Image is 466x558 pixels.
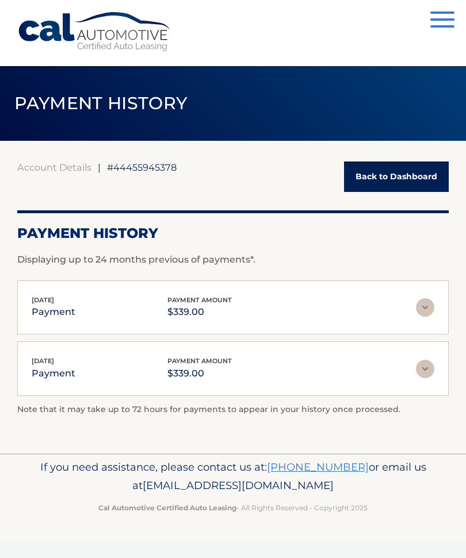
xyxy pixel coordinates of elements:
span: | [98,161,101,173]
span: [DATE] [32,357,54,365]
p: If you need assistance, please contact us at: or email us at [17,458,449,495]
p: payment [32,304,75,320]
img: accordion-rest.svg [416,360,434,378]
strong: Cal Automotive Certified Auto Leasing [98,503,236,512]
p: $339.00 [167,365,232,382]
p: - All Rights Reserved - Copyright 2025 [17,502,449,514]
span: [EMAIL_ADDRESS][DOMAIN_NAME] [143,479,334,492]
span: payment amount [167,357,232,365]
button: Menu [430,11,454,30]
a: Account Details [17,161,91,173]
p: Displaying up to 24 months previous of payments*. [17,253,449,267]
p: Note that it may take up to 72 hours for payments to appear in your history once processed. [17,403,449,417]
h2: Payment History [17,225,449,242]
span: #44455945378 [107,161,177,173]
p: $339.00 [167,304,232,320]
span: [DATE] [32,296,54,304]
a: Back to Dashboard [344,161,449,192]
p: payment [32,365,75,382]
a: Cal Automotive [17,11,173,52]
span: PAYMENT HISTORY [14,93,188,114]
span: payment amount [167,296,232,304]
img: accordion-rest.svg [416,298,434,317]
a: [PHONE_NUMBER] [267,460,369,474]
